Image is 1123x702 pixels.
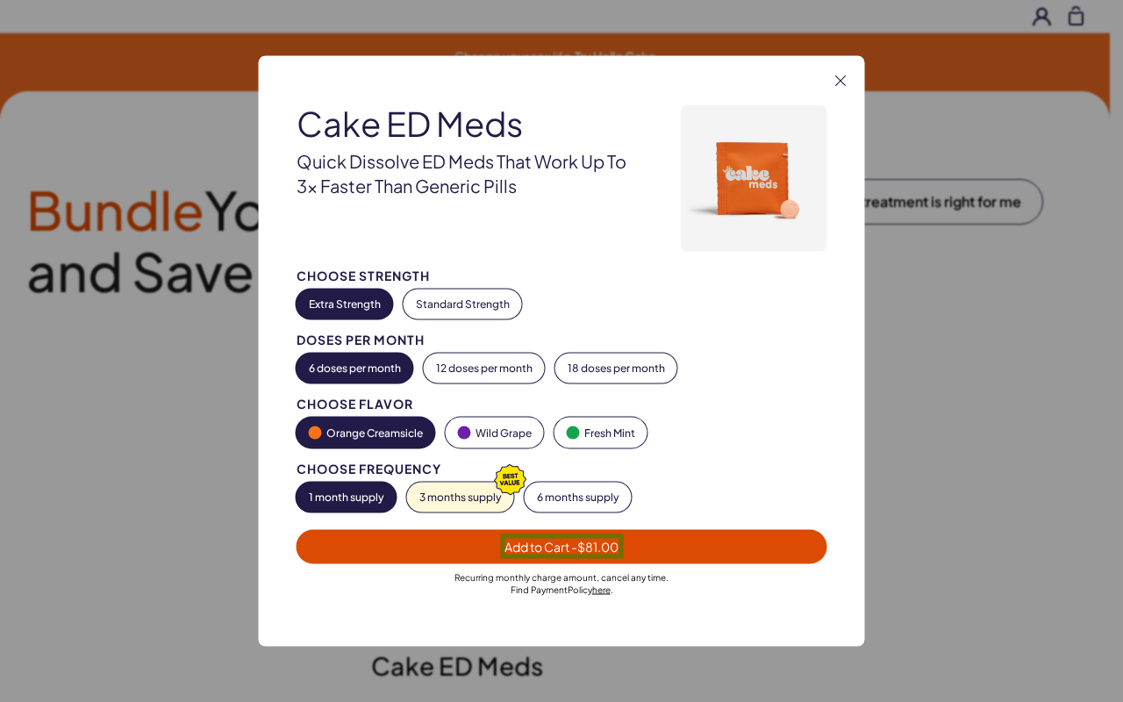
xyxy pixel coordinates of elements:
button: Add to Cart -$81.00 [297,530,827,564]
button: 6 months supply [525,483,632,512]
button: Extra Strength [297,290,393,319]
div: Doses per Month [297,333,827,347]
button: Orange Creamsicle [297,418,435,448]
button: 18 doses per month [555,354,677,383]
div: Cake ED Meds [297,105,633,142]
div: Choose Strength [297,269,827,283]
span: Find Payment [511,584,568,595]
a: here [592,584,611,595]
span: - $81.00 [571,539,619,555]
div: Quick dissolve ED Meds that work up to 3x faster than generic pills [297,148,633,197]
button: Wild Grape [446,418,544,448]
span: Add to Cart [504,539,619,555]
button: 6 doses per month [297,354,413,383]
button: Standard Strength [404,290,522,319]
div: Choose Flavor [297,398,827,411]
button: 1 month supply [297,483,397,512]
div: Recurring monthly charge amount , cancel any time. Policy . [297,571,827,596]
button: Fresh Mint [554,418,647,448]
button: 12 doses per month [424,354,545,383]
img: Cake ED Meds [681,105,827,252]
button: 3 months supply [407,483,514,512]
div: Choose Frequency [297,462,827,476]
